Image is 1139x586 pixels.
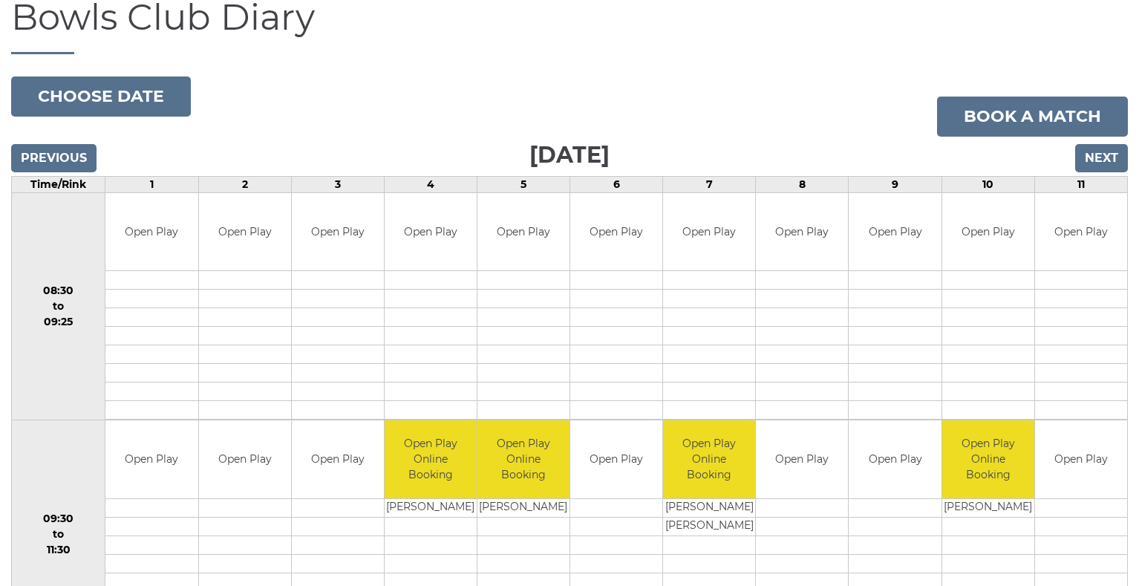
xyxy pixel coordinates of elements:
[941,176,1034,192] td: 10
[291,176,384,192] td: 3
[12,192,105,420] td: 08:30 to 09:25
[292,193,384,271] td: Open Play
[937,97,1128,137] a: Book a match
[384,176,477,192] td: 4
[477,420,569,498] td: Open Play Online Booking
[199,193,291,271] td: Open Play
[849,176,941,192] td: 9
[942,420,1034,498] td: Open Play Online Booking
[849,193,941,271] td: Open Play
[105,193,198,271] td: Open Play
[105,420,198,498] td: Open Play
[756,193,848,271] td: Open Play
[198,176,291,192] td: 2
[292,420,384,498] td: Open Play
[663,193,755,271] td: Open Play
[12,176,105,192] td: Time/Rink
[570,193,662,271] td: Open Play
[849,420,941,498] td: Open Play
[942,193,1034,271] td: Open Play
[756,176,849,192] td: 8
[477,176,569,192] td: 5
[1075,144,1128,172] input: Next
[663,176,756,192] td: 7
[11,144,97,172] input: Previous
[477,498,569,517] td: [PERSON_NAME]
[570,176,663,192] td: 6
[199,420,291,498] td: Open Play
[663,517,755,535] td: [PERSON_NAME]
[1034,176,1127,192] td: 11
[477,193,569,271] td: Open Play
[942,498,1034,517] td: [PERSON_NAME]
[570,420,662,498] td: Open Play
[385,193,477,271] td: Open Play
[756,420,848,498] td: Open Play
[385,420,477,498] td: Open Play Online Booking
[105,176,198,192] td: 1
[1035,193,1127,271] td: Open Play
[663,498,755,517] td: [PERSON_NAME]
[1035,420,1127,498] td: Open Play
[663,420,755,498] td: Open Play Online Booking
[385,498,477,517] td: [PERSON_NAME]
[11,76,191,117] button: Choose date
